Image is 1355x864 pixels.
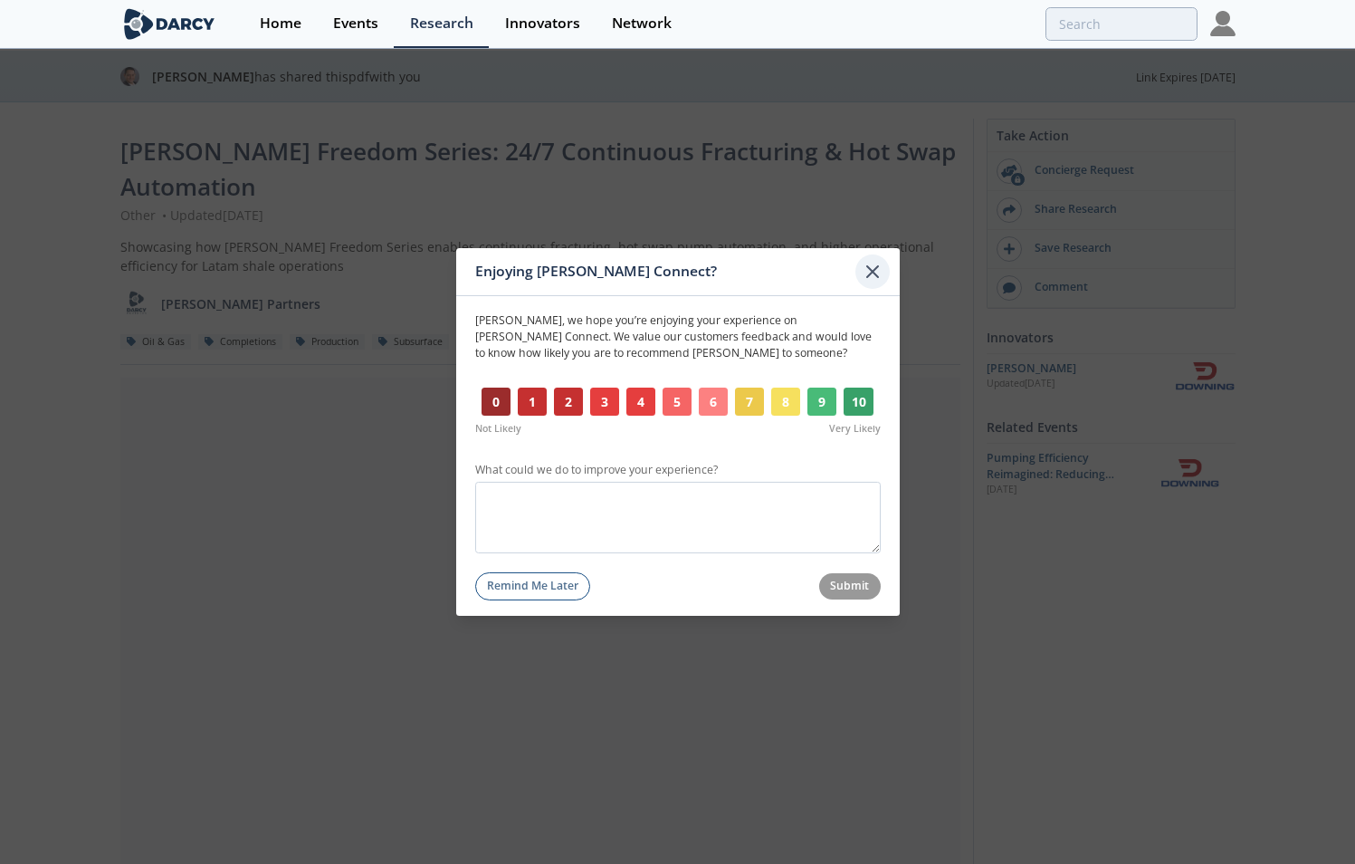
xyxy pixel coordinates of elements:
[699,388,729,417] button: 6
[819,573,881,600] button: Submit
[626,388,656,417] button: 4
[1210,11,1236,36] img: Profile
[475,254,856,289] div: Enjoying [PERSON_NAME] Connect?
[554,388,584,417] button: 2
[771,388,801,417] button: 8
[612,16,672,31] div: Network
[807,388,837,417] button: 9
[475,462,881,478] label: What could we do to improve your experience?
[735,388,765,417] button: 7
[844,388,874,417] button: 10
[518,388,548,417] button: 1
[333,16,378,31] div: Events
[505,16,580,31] div: Innovators
[663,388,692,417] button: 5
[475,572,591,600] button: Remind Me Later
[475,422,521,437] span: Not Likely
[1045,7,1198,41] input: Advanced Search
[482,388,511,417] button: 0
[410,16,473,31] div: Research
[475,312,881,361] p: [PERSON_NAME] , we hope you’re enjoying your experience on [PERSON_NAME] Connect. We value our cu...
[590,388,620,417] button: 3
[829,422,881,437] span: Very Likely
[120,8,219,40] img: logo-wide.svg
[260,16,301,31] div: Home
